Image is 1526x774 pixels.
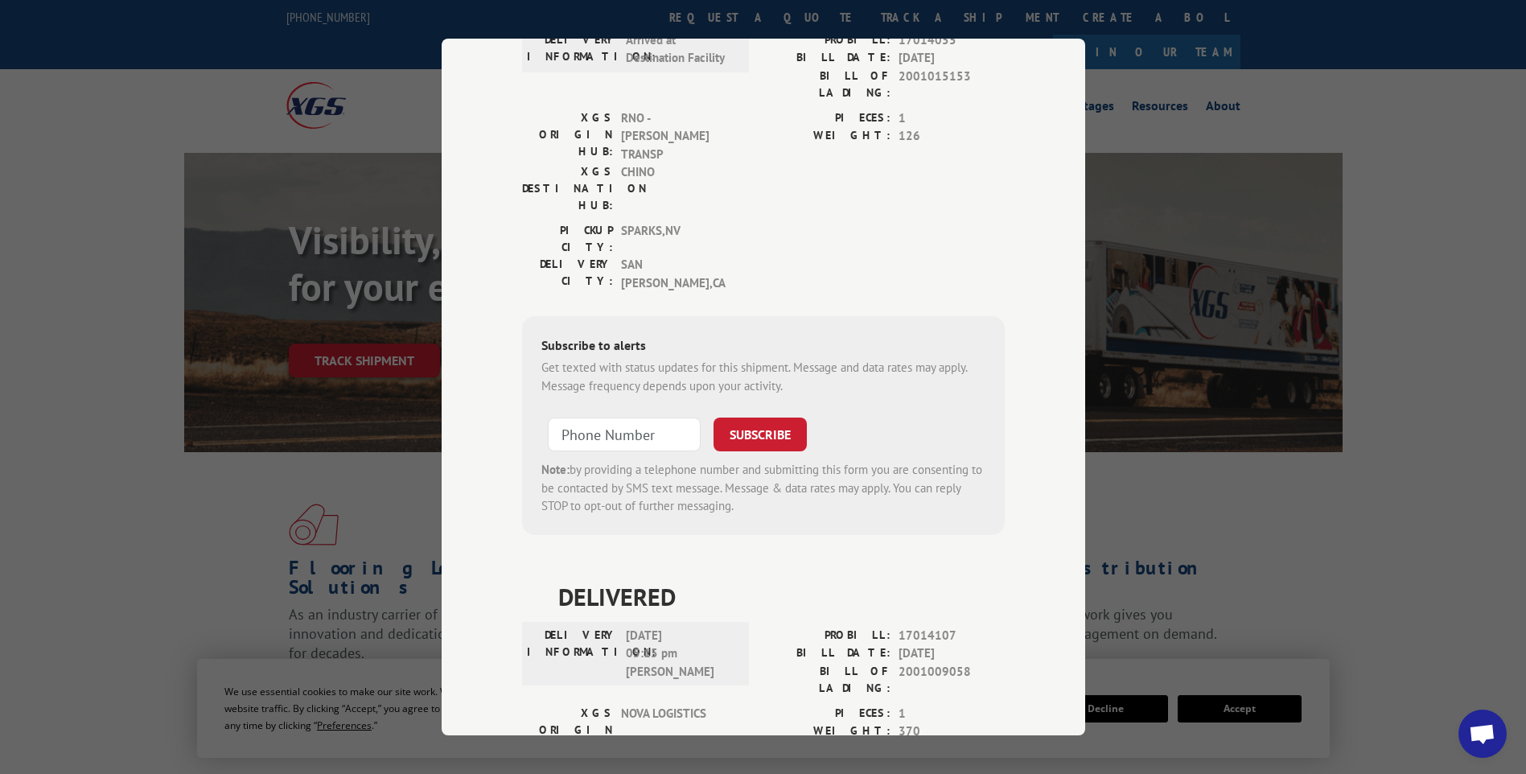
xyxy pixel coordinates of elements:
[763,723,891,741] label: WEIGHT:
[522,109,613,164] label: XGS ORIGIN HUB:
[522,222,613,256] label: PICKUP CITY:
[899,109,1005,128] span: 1
[899,627,1005,645] span: 17014107
[899,663,1005,697] span: 2001009058
[522,256,613,292] label: DELIVERY CITY:
[522,705,613,755] label: XGS ORIGIN HUB:
[522,163,613,214] label: XGS DESTINATION HUB:
[899,644,1005,663] span: [DATE]
[763,705,891,723] label: PIECES:
[541,462,570,477] strong: Note:
[527,627,618,681] label: DELIVERY INFORMATION:
[541,336,985,359] div: Subscribe to alerts
[763,127,891,146] label: WEIGHT:
[621,256,730,292] span: SAN [PERSON_NAME] , CA
[626,31,734,68] span: Arrived at Destination Facility
[714,418,807,451] button: SUBSCRIBE
[541,359,985,395] div: Get texted with status updates for this shipment. Message and data rates may apply. Message frequ...
[899,31,1005,50] span: 17014055
[621,222,730,256] span: SPARKS , NV
[899,705,1005,723] span: 1
[1458,710,1507,758] a: Open chat
[621,163,730,214] span: CHINO
[763,49,891,68] label: BILL DATE:
[763,68,891,101] label: BILL OF LADING:
[763,627,891,645] label: PROBILL:
[899,127,1005,146] span: 126
[899,68,1005,101] span: 2001015153
[621,109,730,164] span: RNO - [PERSON_NAME] TRANSP
[558,578,1005,615] span: DELIVERED
[763,644,891,663] label: BILL DATE:
[626,627,734,681] span: [DATE] 05:15 pm [PERSON_NAME]
[763,109,891,128] label: PIECES:
[541,461,985,516] div: by providing a telephone number and submitting this form you are consenting to be contacted by SM...
[621,705,730,755] span: NOVA LOGISTICS
[763,31,891,50] label: PROBILL:
[763,663,891,697] label: BILL OF LADING:
[899,723,1005,741] span: 370
[527,31,618,68] label: DELIVERY INFORMATION:
[548,418,701,451] input: Phone Number
[899,49,1005,68] span: [DATE]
